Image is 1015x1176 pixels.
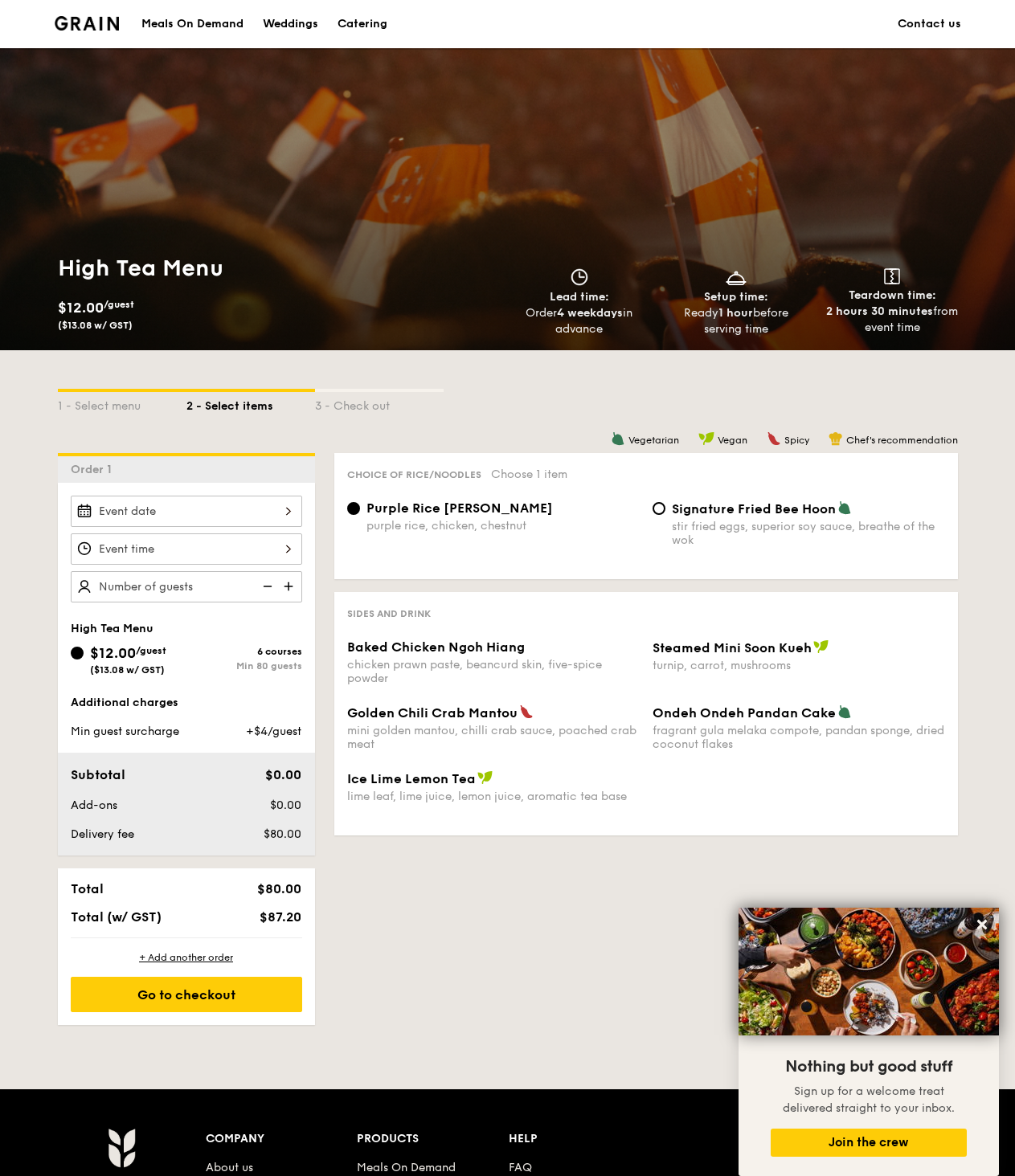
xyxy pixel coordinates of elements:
span: $87.20 [260,909,301,925]
span: Signature Fried Bee Hoon [672,501,836,517]
a: FAQ [509,1161,532,1174]
input: Purple Rice [PERSON_NAME]purple rice, chicken, chestnut [347,502,360,515]
img: icon-spicy.37a8142b.svg [519,704,534,719]
img: icon-vegetarian.fe4039eb.svg [837,500,852,515]
a: Logotype [55,16,120,31]
a: Meals On Demand [357,1161,456,1174]
span: Purple Rice [PERSON_NAME] [366,500,553,516]
span: Choice of rice/noodles [347,469,481,480]
div: 3 - Check out [315,392,444,414]
div: Products [357,1128,509,1150]
div: 2 - Select items [186,392,315,414]
div: purple rice, chicken, chestnut [366,519,640,533]
span: Setup time: [704,290,768,304]
img: icon-clock.2db775ea.svg [567,268,591,286]
span: /guest [104,299,134,310]
span: $0.00 [265,767,301,782]
strong: 2 hours 30 minutes [826,304,933,318]
img: icon-teardown.65201eee.svg [884,268,900,284]
span: Total (w/ GST) [71,909,162,925]
img: icon-vegan.f8ff3823.svg [813,639,829,654]
div: Additional charges [71,695,302,711]
div: Ready before serving time [664,305,808,337]
span: +$4/guest [246,725,301,738]
img: icon-vegetarian.fe4039eb.svg [837,704,852,719]
span: Chef's recommendation [846,435,958,446]
img: icon-spicy.37a8142b.svg [767,431,781,446]
div: 1 - Select menu [58,392,186,414]
input: $12.00/guest($13.08 w/ GST)6 coursesMin 80 guests [71,647,84,659]
div: mini golden mantou, chilli crab sauce, poached crab meat [347,724,640,751]
input: Number of guests [71,571,302,602]
button: Join the crew [771,1129,967,1157]
img: icon-vegetarian.fe4039eb.svg [611,431,625,446]
img: icon-vegan.f8ff3823.svg [477,770,493,785]
span: Sign up for a welcome treat delivered straight to your inbox. [783,1084,955,1115]
span: Choose 1 item [491,468,567,481]
div: Company [206,1128,358,1150]
div: Min 80 guests [186,660,302,672]
span: ($13.08 w/ GST) [58,320,133,331]
span: Sides and Drink [347,608,431,619]
button: Close [969,912,995,937]
input: Signature Fried Bee Hoonstir fried eggs, superior soy sauce, breathe of the wok [653,502,665,515]
div: + Add another order [71,951,302,964]
span: $0.00 [270,798,301,812]
span: Min guest surcharge [71,725,179,738]
a: About us [206,1161,253,1174]
span: Golden Chili Crab Mantou [347,705,518,721]
span: High Tea Menu [71,622,153,635]
img: icon-vegan.f8ff3823.svg [698,431,714,446]
span: Spicy [784,435,809,446]
input: Event date [71,496,302,527]
span: Subtotal [71,767,125,782]
img: Grain [55,16,120,31]
span: Ondeh Ondeh Pandan Cake [653,705,836,721]
img: icon-reduce.1d2dbef1.svg [254,571,278,602]
span: Lead time: [550,290,609,304]
span: $12.00 [90,644,136,662]
div: 6 courses [186,646,302,657]
span: Vegan [718,435,747,446]
strong: 1 hour [718,306,753,320]
span: Order 1 [71,463,118,476]
img: icon-chef-hat.a58ddaea.svg [829,431,843,446]
span: ($13.08 w/ GST) [90,664,165,676]
div: fragrant gula melaka compote, pandan sponge, dried coconut flakes [653,724,945,751]
span: Steamed Mini Soon Kueh [653,640,812,655]
div: Help [509,1128,661,1150]
span: Delivery fee [71,827,134,841]
span: $80.00 [257,881,301,896]
div: from event time [821,304,964,336]
span: Total [71,881,104,896]
span: $12.00 [58,299,104,316]
div: stir fried eggs, superior soy sauce, breathe of the wok [672,520,945,547]
h1: High Tea Menu [58,254,501,283]
div: turnip, carrot, mushrooms [653,659,945,672]
div: lime leaf, lime juice, lemon juice, aromatic tea base [347,790,640,803]
span: Teardown time: [849,288,936,302]
span: Nothing but good stuff [785,1057,952,1076]
div: chicken prawn paste, beancurd skin, five-spice powder [347,658,640,685]
div: Go to checkout [71,977,302,1012]
span: Ice Lime Lemon Tea [347,771,476,786]
div: Order in advance [508,305,652,337]
img: DSC07876-Edit02-Large.jpeg [739,908,999,1035]
span: Baked Chicken Ngoh Hiang [347,639,525,655]
span: /guest [136,645,166,656]
img: icon-add.58712e84.svg [278,571,302,602]
input: Event time [71,533,302,565]
span: Vegetarian [628,435,679,446]
img: icon-dish.430c3a2e.svg [724,268,748,286]
strong: 4 weekdays [557,306,623,320]
span: Add-ons [71,798,117,812]
span: $80.00 [264,827,301,841]
img: AYc88T3wAAAABJRU5ErkJggg== [108,1128,136,1168]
